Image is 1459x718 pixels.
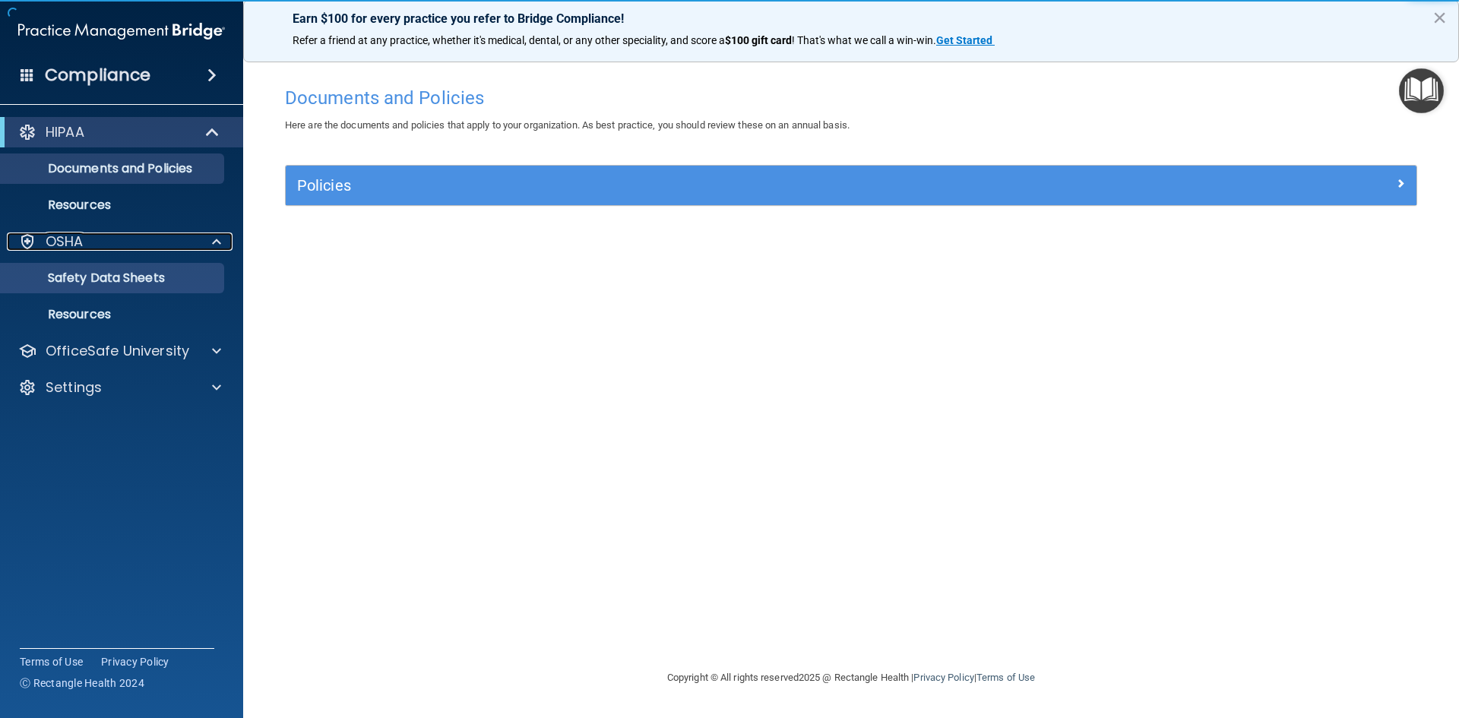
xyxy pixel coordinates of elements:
[297,177,1122,194] h5: Policies
[10,270,217,286] p: Safety Data Sheets
[20,654,83,669] a: Terms of Use
[10,307,217,322] p: Resources
[293,34,725,46] span: Refer a friend at any practice, whether it's medical, dental, or any other speciality, and score a
[10,161,217,176] p: Documents and Policies
[792,34,936,46] span: ! That's what we call a win-win.
[18,16,225,46] img: PMB logo
[10,198,217,213] p: Resources
[46,342,189,360] p: OfficeSafe University
[18,232,221,251] a: OSHA
[297,173,1405,198] a: Policies
[976,672,1035,683] a: Terms of Use
[45,65,150,86] h4: Compliance
[1432,5,1447,30] button: Close
[936,34,995,46] a: Get Started
[293,11,1410,26] p: Earn $100 for every practice you refer to Bridge Compliance!
[101,654,169,669] a: Privacy Policy
[1196,610,1441,671] iframe: Drift Widget Chat Controller
[46,123,84,141] p: HIPAA
[18,342,221,360] a: OfficeSafe University
[1399,68,1444,113] button: Open Resource Center
[936,34,992,46] strong: Get Started
[285,119,850,131] span: Here are the documents and policies that apply to your organization. As best practice, you should...
[46,378,102,397] p: Settings
[18,123,220,141] a: HIPAA
[46,232,84,251] p: OSHA
[913,672,973,683] a: Privacy Policy
[725,34,792,46] strong: $100 gift card
[18,378,221,397] a: Settings
[574,653,1128,702] div: Copyright © All rights reserved 2025 @ Rectangle Health | |
[20,675,144,691] span: Ⓒ Rectangle Health 2024
[285,88,1417,108] h4: Documents and Policies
